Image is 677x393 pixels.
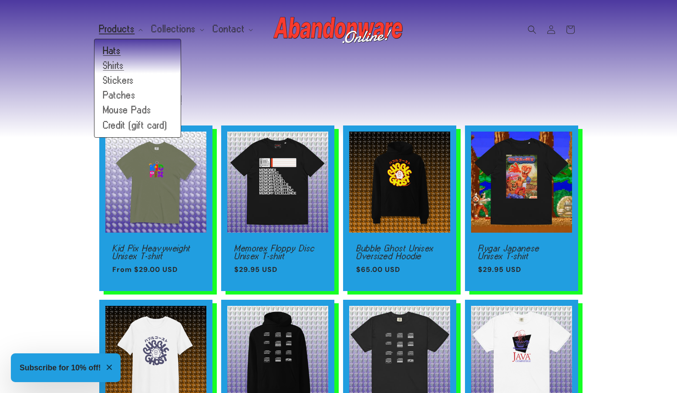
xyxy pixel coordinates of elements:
a: Bubble Ghost Unisex Oversized Hoodie [356,244,443,260]
a: Patches [94,88,181,103]
a: Mouse Pads [94,103,181,118]
span: Collections [152,25,196,33]
a: Abandonware [270,9,407,50]
span: Products [99,25,135,33]
a: Hats [94,44,181,58]
summary: Products [94,20,147,38]
span: Contact [213,25,245,33]
a: Credit (gift card) [94,118,181,133]
a: Memorex Floppy Disc Unisex T-shirt [234,244,321,260]
summary: Contact [208,20,256,38]
p: T-shirts! Hoodies! [99,95,418,106]
a: Kid Pix Heavyweight Unisex T-shirt [112,244,199,260]
summary: Collections [146,20,208,38]
a: Rygar Japanese Unisex T-shirt [478,244,565,260]
img: Abandonware [273,12,404,47]
h1: Shirts [99,70,578,84]
summary: Search [522,20,542,39]
a: Shirts [94,58,181,73]
a: Stickers [94,73,181,88]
